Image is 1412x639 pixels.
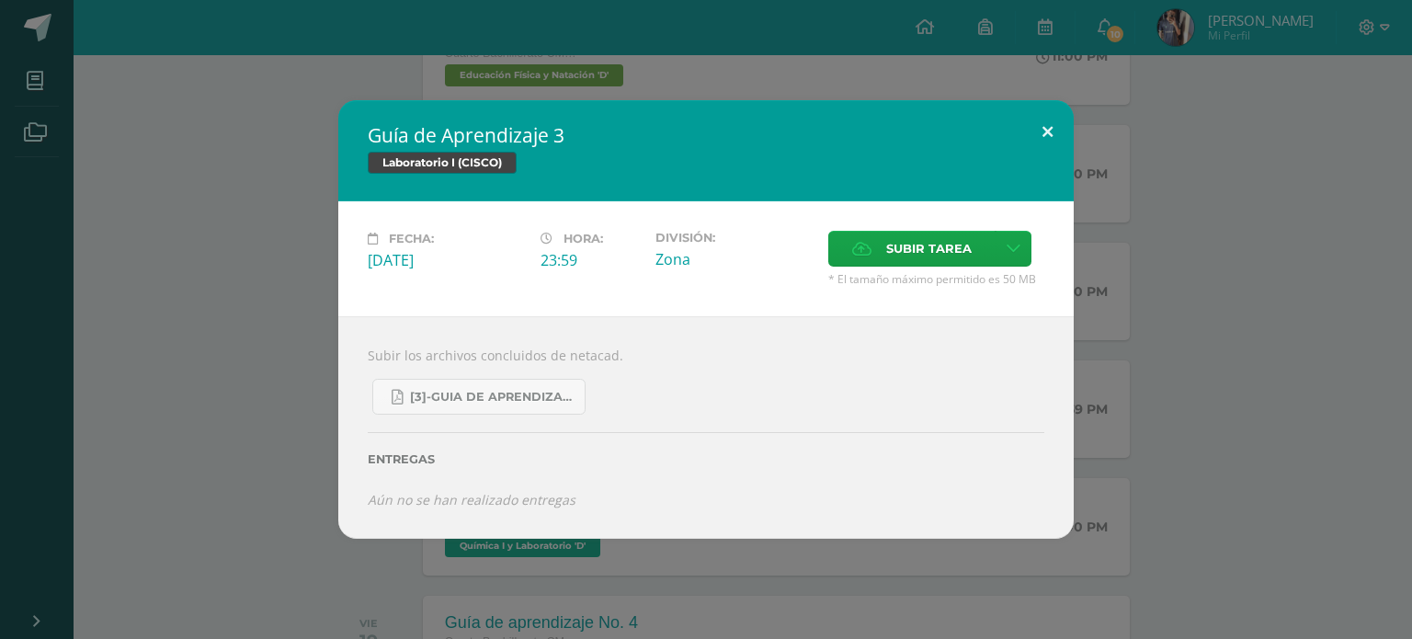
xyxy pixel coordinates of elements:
[368,122,1044,148] h2: Guía de Aprendizaje 3
[828,271,1044,287] span: * El tamaño máximo permitido es 50 MB
[655,249,814,269] div: Zona
[338,316,1074,538] div: Subir los archivos concluidos de netacad.
[368,491,575,508] i: Aún no se han realizado entregas
[368,152,517,174] span: Laboratorio I (CISCO)
[1021,100,1074,163] button: Close (Esc)
[389,232,434,245] span: Fecha:
[368,452,1044,466] label: Entregas
[886,232,972,266] span: Subir tarea
[372,379,586,415] a: [3]-GUIA DE APRENDIZAJE 3 IV [PERSON_NAME] CISCO UNIDAD 4.pdf
[410,390,575,405] span: [3]-GUIA DE APRENDIZAJE 3 IV [PERSON_NAME] CISCO UNIDAD 4.pdf
[564,232,603,245] span: Hora:
[655,231,814,245] label: División:
[541,250,641,270] div: 23:59
[368,250,526,270] div: [DATE]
